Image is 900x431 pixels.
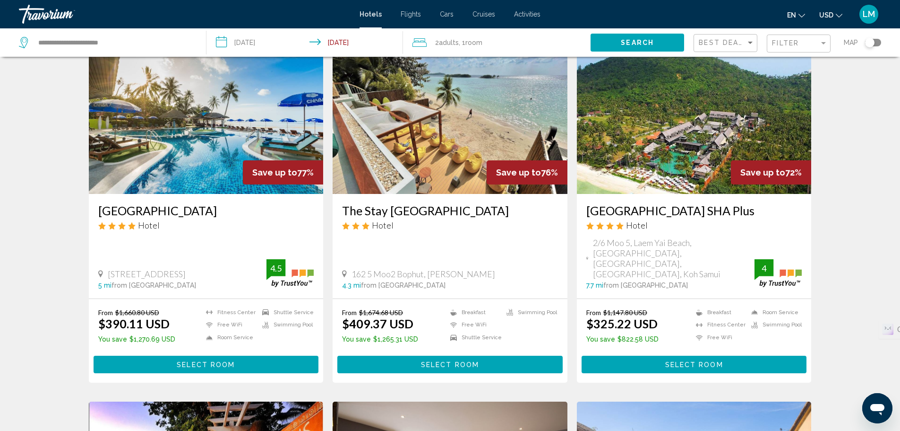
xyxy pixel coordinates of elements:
[502,308,558,317] li: Swimming Pool
[342,335,371,343] span: You save
[858,38,881,47] button: Toggle map
[421,361,479,369] span: Select Room
[746,308,802,317] li: Room Service
[89,43,324,194] a: Hotel image
[767,34,831,53] button: Filter
[206,28,403,57] button: Check-in date: Dec 14, 2025 Check-out date: Dec 19, 2025
[440,10,454,18] a: Cars
[201,308,257,317] li: Fitness Center
[138,220,160,230] span: Hotel
[360,10,382,18] a: Hotels
[862,393,892,423] iframe: Кнопка запуска окна обмена сообщениями
[514,10,540,18] a: Activities
[446,308,502,317] li: Breakfast
[337,356,563,373] button: Select Room
[731,160,811,185] div: 72%
[19,5,350,24] a: Travorium
[446,321,502,329] li: Free WiFi
[439,39,459,46] span: Adults
[746,321,802,329] li: Swimming Pool
[403,28,591,57] button: Travelers: 2 adults, 0 children
[257,321,314,329] li: Swimming Pool
[665,361,723,369] span: Select Room
[472,10,495,18] a: Cruises
[699,39,754,47] mat-select: Sort by
[401,10,421,18] a: Flights
[372,220,394,230] span: Hotel
[435,36,459,49] span: 2
[266,259,314,287] img: trustyou-badge.svg
[577,43,812,194] a: Hotel image
[266,263,285,274] div: 4.5
[787,11,796,19] span: en
[351,269,495,279] span: 162 5 Moo2 Bophut, [PERSON_NAME]
[691,308,746,317] li: Breakfast
[819,11,833,19] span: USD
[252,167,297,177] span: Save up to
[115,308,159,317] del: $1,660.80 USD
[844,36,858,49] span: Map
[586,281,603,289] span: 7.7 mi
[691,334,746,342] li: Free WiFi
[94,358,319,369] a: Select Room
[754,259,802,287] img: trustyou-badge.svg
[586,203,802,218] a: [GEOGRAPHIC_DATA] SHA Plus
[359,308,403,317] del: $1,674.68 USD
[691,321,746,329] li: Fitness Center
[699,39,748,46] span: Best Deals
[98,281,111,289] span: 5 mi
[857,4,881,24] button: User Menu
[582,358,807,369] a: Select Room
[591,34,684,51] button: Search
[740,167,785,177] span: Save up to
[496,167,541,177] span: Save up to
[94,356,319,373] button: Select Room
[342,203,558,218] a: The Stay [GEOGRAPHIC_DATA]
[98,308,113,317] span: From
[446,334,502,342] li: Shuttle Service
[98,203,314,218] a: [GEOGRAPHIC_DATA]
[98,335,175,343] p: $1,270.69 USD
[754,263,773,274] div: 4
[108,269,186,279] span: [STREET_ADDRESS]
[342,335,418,343] p: $1,265.31 USD
[787,8,805,22] button: Change language
[361,281,446,289] span: from [GEOGRAPHIC_DATA]
[98,220,314,230] div: 4 star Hotel
[342,220,558,230] div: 3 star Hotel
[201,334,257,342] li: Room Service
[111,281,196,289] span: from [GEOGRAPHIC_DATA]
[98,335,127,343] span: You save
[487,160,567,185] div: 76%
[586,220,802,230] div: 4 star Hotel
[603,308,647,317] del: $1,147.80 USD
[342,308,357,317] span: From
[586,335,615,343] span: You save
[772,39,799,47] span: Filter
[98,317,170,331] ins: $390.11 USD
[342,317,413,331] ins: $409.37 USD
[586,335,659,343] p: $822.58 USD
[337,358,563,369] a: Select Room
[819,8,842,22] button: Change currency
[586,308,601,317] span: From
[593,237,755,279] span: 2/6 Moo 5, Laem Yai Beach, [GEOGRAPHIC_DATA], [GEOGRAPHIC_DATA], [GEOGRAPHIC_DATA], Koh Samui
[465,39,482,46] span: Room
[342,281,361,289] span: 4.3 mi
[243,160,323,185] div: 77%
[621,39,654,47] span: Search
[582,356,807,373] button: Select Room
[201,321,257,329] li: Free WiFi
[586,317,658,331] ins: $325.22 USD
[257,308,314,317] li: Shuttle Service
[603,281,688,289] span: from [GEOGRAPHIC_DATA]
[459,36,482,49] span: , 1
